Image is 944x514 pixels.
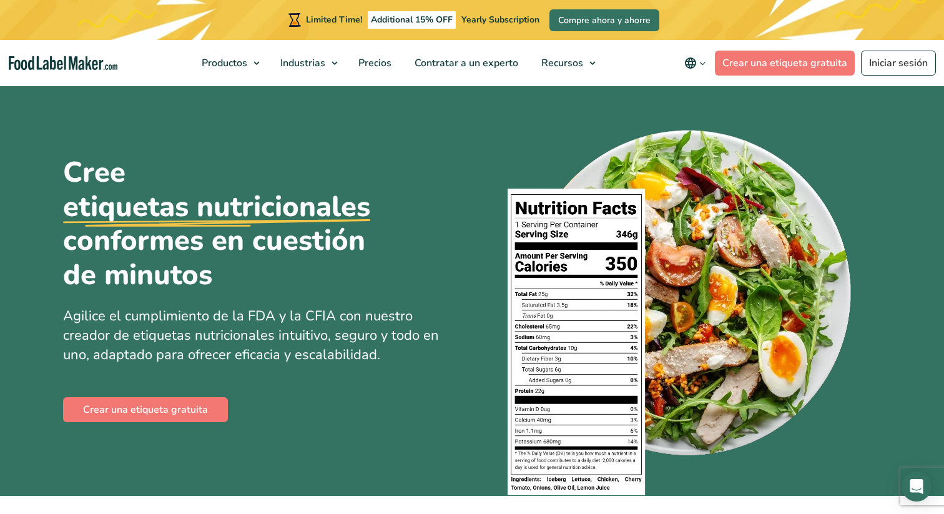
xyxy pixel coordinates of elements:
a: Productos [190,40,266,86]
a: Precios [347,40,400,86]
div: Open Intercom Messenger [902,472,932,502]
a: Iniciar sesión [861,51,936,76]
span: Agilice el cumplimiento de la FDA y la CFIA con nuestro creador de etiquetas nutricionales intuit... [63,307,439,364]
span: Productos [198,56,248,70]
a: Recursos [530,40,602,86]
a: Crear una etiqueta gratuita [715,51,855,76]
a: Contratar a un experto [403,40,527,86]
h1: Cree conformes en cuestión de minutos [63,156,400,292]
a: Crear una etiqueta gratuita [63,397,228,422]
span: Limited Time! [306,14,362,26]
u: etiquetas nutricionales [63,190,370,224]
span: Additional 15% OFF [368,11,456,29]
img: Un plato de comida con una etiqueta de información nutricional encima. [508,122,855,496]
a: Compre ahora y ahorre [549,9,659,31]
span: Yearly Subscription [461,14,539,26]
span: Contratar a un experto [411,56,519,70]
a: Industrias [269,40,344,86]
span: Industrias [277,56,327,70]
span: Precios [355,56,393,70]
span: Recursos [538,56,584,70]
